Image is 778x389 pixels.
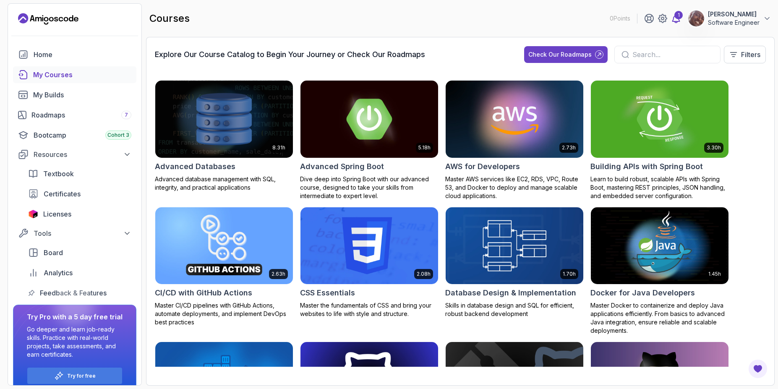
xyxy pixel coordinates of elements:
[563,271,576,277] p: 1.70h
[34,130,131,140] div: Bootcamp
[33,70,131,80] div: My Courses
[28,210,38,218] img: jetbrains icon
[590,161,703,172] h2: Building APIs with Spring Boot
[590,175,729,200] p: Learn to build robust, scalable APIs with Spring Boot, mastering REST principles, JSON handling, ...
[591,207,728,285] img: Docker for Java Developers card
[23,264,136,281] a: analytics
[23,206,136,222] a: licenses
[590,80,729,200] a: Building APIs with Spring Boot card3.30hBuilding APIs with Spring BootLearn to build robust, scal...
[300,207,438,285] img: CSS Essentials card
[445,301,584,318] p: Skills in database design and SQL for efficient, robust backend development
[33,90,131,100] div: My Builds
[155,287,252,299] h2: CI/CD with GitHub Actions
[13,46,136,63] a: home
[13,86,136,103] a: builds
[708,271,721,277] p: 1.45h
[31,110,131,120] div: Roadmaps
[34,149,131,159] div: Resources
[300,175,439,200] p: Dive deep into Spring Boot with our advanced course, designed to take your skills from intermedia...
[13,226,136,241] button: Tools
[590,207,729,335] a: Docker for Java Developers card1.45hDocker for Java DevelopersMaster Docker to containerize and d...
[13,147,136,162] button: Resources
[671,13,681,23] a: 1
[23,165,136,182] a: textbook
[34,228,131,238] div: Tools
[562,144,576,151] p: 2.73h
[445,80,584,200] a: AWS for Developers card2.73hAWS for DevelopersMaster AWS services like EC2, RDS, VPC, Route 53, a...
[44,248,63,258] span: Board
[417,271,431,277] p: 2.08h
[708,18,760,27] p: Software Engineer
[445,287,576,299] h2: Database Design & Implementation
[40,288,107,298] span: Feedback & Features
[44,268,73,278] span: Analytics
[445,207,584,319] a: Database Design & Implementation card1.70hDatabase Design & ImplementationSkills in database desi...
[107,132,129,138] span: Cohort 3
[13,107,136,123] a: roadmaps
[23,185,136,202] a: certificates
[688,10,704,26] img: user profile image
[445,161,520,172] h2: AWS for Developers
[18,12,78,26] a: Landing page
[674,11,683,19] div: 1
[13,66,136,83] a: courses
[300,161,384,172] h2: Advanced Spring Boot
[632,50,713,60] input: Search...
[125,112,128,118] span: 7
[300,80,439,200] a: Advanced Spring Boot card5.18hAdvanced Spring BootDive deep into Spring Boot with our advanced co...
[708,10,760,18] p: [PERSON_NAME]
[155,207,293,327] a: CI/CD with GitHub Actions card2.63hCI/CD with GitHub ActionsMaster CI/CD pipelines with GitHub Ac...
[155,301,293,326] p: Master CI/CD pipelines with GitHub Actions, automate deployments, and implement DevOps best pract...
[724,46,766,63] button: Filters
[300,207,439,319] a: CSS Essentials card2.08hCSS EssentialsMaster the fundamentals of CSS and bring your websites to l...
[155,207,293,285] img: CI/CD with GitHub Actions card
[590,287,695,299] h2: Docker for Java Developers
[27,367,123,384] button: Try for free
[610,14,630,23] p: 0 Points
[34,50,131,60] div: Home
[23,244,136,261] a: board
[748,359,768,379] button: Open Feedback Button
[155,161,235,172] h2: Advanced Databases
[155,175,293,192] p: Advanced database management with SQL, integrity, and practical applications
[707,144,721,151] p: 3.30h
[67,373,96,379] a: Try for free
[149,12,190,25] h2: courses
[418,144,431,151] p: 5.18h
[528,50,592,59] div: Check Our Roadmaps
[44,189,81,199] span: Certificates
[43,169,74,179] span: Textbook
[300,301,439,318] p: Master the fundamentals of CSS and bring your websites to life with style and structure.
[43,209,71,219] span: Licenses
[591,81,728,158] img: Building APIs with Spring Boot card
[155,81,293,158] img: Advanced Databases card
[445,175,584,200] p: Master AWS services like EC2, RDS, VPC, Route 53, and Docker to deploy and manage scalable cloud ...
[688,10,771,27] button: user profile image[PERSON_NAME]Software Engineer
[155,80,293,192] a: Advanced Databases card8.31hAdvanced DatabasesAdvanced database management with SQL, integrity, a...
[272,144,285,151] p: 8.31h
[23,285,136,301] a: feedback
[446,81,583,158] img: AWS for Developers card
[590,301,729,335] p: Master Docker to containerize and deploy Java applications efficiently. From basics to advanced J...
[13,127,136,144] a: bootcamp
[27,325,123,359] p: Go deeper and learn job-ready skills. Practice with real-world projects, take assessments, and ea...
[300,287,355,299] h2: CSS Essentials
[300,81,438,158] img: Advanced Spring Boot card
[272,271,285,277] p: 2.63h
[446,207,583,285] img: Database Design & Implementation card
[155,49,425,60] h3: Explore Our Course Catalog to Begin Your Journey or Check Our Roadmaps
[741,50,760,60] p: Filters
[524,46,608,63] button: Check Our Roadmaps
